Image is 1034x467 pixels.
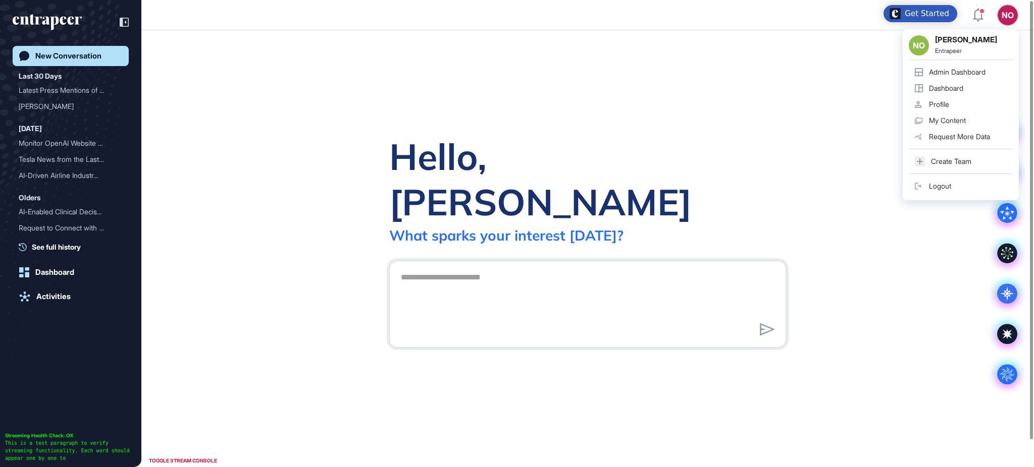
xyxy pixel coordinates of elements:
div: AI-Enabled Clinical Decis... [19,204,115,220]
span: See full history [32,242,81,252]
div: New Conversation [35,51,101,61]
div: Olders [19,192,40,204]
div: Get Started [905,9,949,19]
div: entrapeer-logo [13,14,82,30]
div: [PERSON_NAME] [19,98,115,114]
div: Dashboard [35,268,74,277]
button: NO [998,5,1018,25]
a: Activities [13,286,129,307]
div: What sparks your interest [DATE]? [389,226,624,244]
a: See full history [19,242,129,252]
img: launcher-image-alternative-text [890,8,901,19]
div: TOGGLE STREAM CONSOLE [146,454,220,467]
div: Latest Press Mentions of ... [19,82,115,98]
a: New Conversation [13,46,129,66]
div: Activities [36,292,71,301]
div: Tesla News from the Last ... [19,151,115,167]
div: Open Get Started checklist [884,5,957,22]
div: AI-Driven Airline Industr... [19,167,115,184]
div: Reese [19,98,123,114]
div: Request to Connect with Curie [19,220,123,236]
div: AI-Enabled Clinical Decision Support Software for Infectious Disease Screening and AMR Program [19,204,123,220]
div: Latest Press Mentions of OpenAI [19,82,123,98]
div: Last 30 Days [19,70,62,82]
div: Tesla News from the Last Two Weeks [19,151,123,167]
div: Request to Connect with C... [19,220,115,236]
div: Monitor OpenAI Website Ac... [19,135,115,151]
div: AI-Driven Airline Industry Updates [19,167,123,184]
div: Hello, [PERSON_NAME] [389,134,786,224]
a: Dashboard [13,262,129,282]
div: Monitor OpenAI Website Activity [19,135,123,151]
div: [DATE] [19,123,42,135]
